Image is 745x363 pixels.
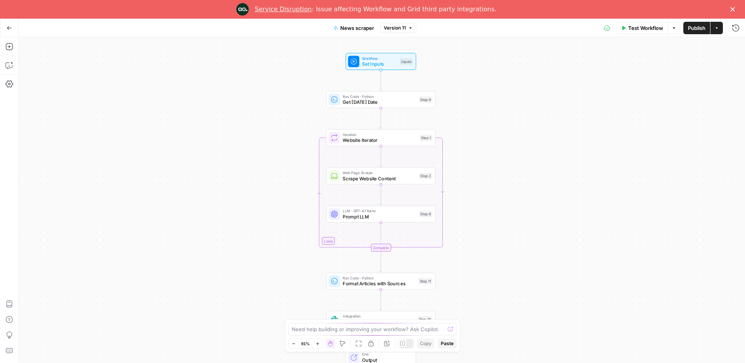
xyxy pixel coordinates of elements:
[329,22,379,34] button: News scraper
[380,108,382,129] g: Edge from step_9 to step_1
[343,175,416,182] span: Scrape Website Content
[688,24,705,32] span: Publish
[326,273,436,290] div: Run Code · PythonFormat Articles with SourcesStep 11
[438,339,457,349] button: Paste
[683,22,710,34] button: Publish
[380,251,382,272] g: Edge from step_1-iteration-end to step_11
[236,3,249,16] img: Profile image for Engineering
[417,339,435,349] button: Copy
[371,244,391,251] div: Complete
[362,60,397,67] span: Set Inputs
[420,134,433,141] div: Step 1
[419,96,433,103] div: Step 9
[343,137,417,144] span: Website Iterator
[730,7,738,12] div: Close
[326,129,436,147] div: LoopIterationWebsite IteratorStep 1
[343,132,417,138] span: Iteration
[343,94,416,99] span: Run Code · Python
[418,278,432,284] div: Step 11
[616,22,668,34] button: Test Workflow
[326,168,436,185] div: Web Page ScrapeScrape Website ContentStep 2
[343,313,414,319] span: Integration
[301,340,310,347] span: 91%
[326,91,436,108] div: Run Code · PythonGet [DATE] DateStep 9
[419,211,433,217] div: Step 8
[343,99,416,106] span: Get [DATE] Date
[326,311,436,328] div: IntegrationSlack IntegrationStep 10
[380,70,382,91] g: Edge from start to step_9
[400,58,413,65] div: Inputs
[419,173,433,179] div: Step 2
[380,23,416,33] button: Version 11
[441,340,454,347] span: Paste
[343,318,414,325] span: Slack Integration
[255,5,497,13] div: : Issue affecting Workflow and Grid third party integrations.
[384,24,406,31] span: Version 11
[326,206,436,223] div: LLM · GPT-4.1 NanoPrompt LLMStep 8
[343,170,416,176] span: Web Page Scrape
[380,184,382,205] g: Edge from step_2 to step_8
[420,340,431,347] span: Copy
[362,351,410,357] span: End
[331,316,338,323] img: Slack-mark-RGB.png
[362,56,397,61] span: Workflow
[380,290,382,310] g: Edge from step_11 to step_10
[380,146,382,167] g: Edge from step_1 to step_2
[255,5,312,13] a: Service Disruption
[343,280,415,287] span: Format Articles with Sources
[418,316,432,323] div: Step 10
[340,24,374,32] span: News scraper
[343,208,416,214] span: LLM · GPT-4.1 Nano
[343,213,416,220] span: Prompt LLM
[326,53,436,70] div: WorkflowSet InputsInputs
[628,24,663,32] span: Test Workflow
[343,275,415,281] span: Run Code · Python
[326,244,436,251] div: Complete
